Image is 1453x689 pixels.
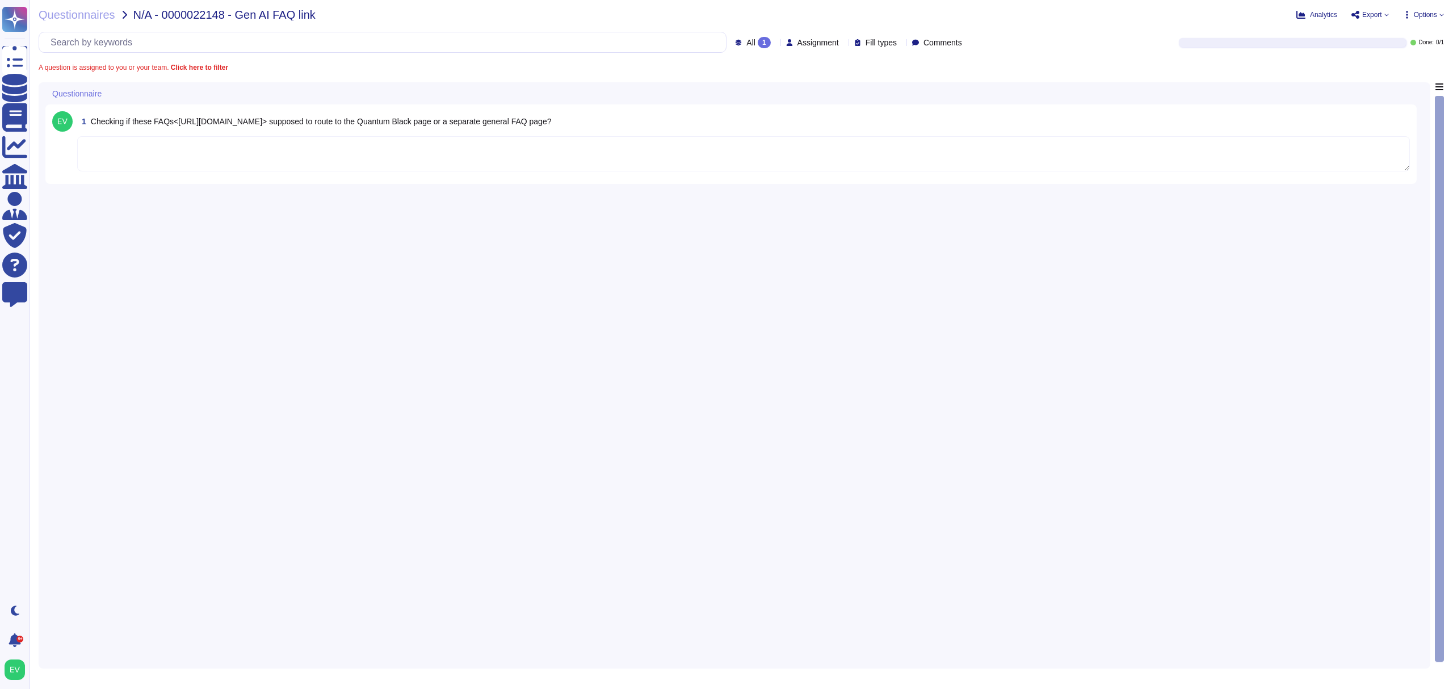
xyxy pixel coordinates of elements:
span: Questionnaires [39,9,115,20]
span: Export [1362,11,1382,18]
span: All [746,39,755,47]
span: Comments [923,39,962,47]
span: Analytics [1310,11,1337,18]
span: 1 [77,117,86,125]
div: 1 [758,37,771,48]
span: Fill types [866,39,897,47]
span: 0 / 1 [1436,40,1444,45]
b: Click here to filter [169,64,228,72]
span: Questionnaire [52,90,102,98]
div: 9+ [16,636,23,642]
span: Checking if these FAQs<[URL][DOMAIN_NAME]> supposed to route to the Quantum Black page or a separ... [91,117,552,126]
span: A question is assigned to you or your team. [39,64,228,71]
img: user [5,659,25,680]
span: Done: [1418,40,1434,45]
img: user [52,111,73,132]
button: Analytics [1296,10,1337,19]
span: Options [1414,11,1437,18]
span: N/A - 0000022148 - Gen AI FAQ link [133,9,316,20]
input: Search by keywords [45,32,726,52]
button: user [2,657,33,682]
span: Assignment [797,39,839,47]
